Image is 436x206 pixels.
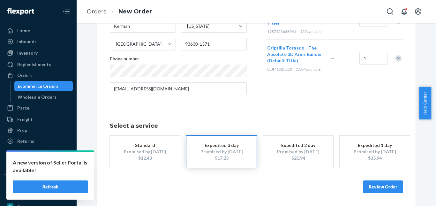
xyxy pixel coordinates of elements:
[196,149,247,155] div: Promised by [DATE]
[363,180,403,193] button: Review Order
[273,149,324,155] div: Promised by [DATE]
[419,87,431,119] button: Help Center
[17,27,30,34] div: Home
[4,136,73,146] a: Returns
[82,2,157,21] ol: breadcrumbs
[17,127,27,134] div: Prep
[187,23,209,29] div: [US_STATE]
[60,5,73,18] button: Close Navigation
[18,83,58,89] div: Ecommerce Orders
[412,5,425,18] button: Open account menu
[186,23,187,29] input: [US_STATE]
[349,155,400,161] div: $35.94
[13,159,88,174] p: A new version of Seller Portal is available!
[331,56,335,61] span: —
[340,136,410,168] button: Expedited 1 dayPromised by [DATE]$35.94
[87,8,106,15] a: Orders
[116,41,162,47] div: [GEOGRAPHIC_DATA]
[384,5,396,18] button: Open Search Box
[119,142,170,149] div: Standard
[17,105,31,111] div: Parcel
[273,142,324,149] div: Expedited 2 day
[273,155,324,161] div: $20.94
[110,56,139,65] span: Phone number
[4,159,73,169] a: Billing
[115,41,116,47] input: [GEOGRAPHIC_DATA]
[296,67,320,72] span: 1,304 available
[18,94,56,100] div: Wholesale Orders
[17,72,33,79] div: Orders
[349,149,400,155] div: Promised by [DATE]
[17,138,34,144] div: Returns
[4,180,73,190] button: Integrations
[186,136,257,168] button: Expedited 3 dayPromised by [DATE]$17.23
[4,114,73,125] a: Freight
[267,7,316,26] span: New Friction Pads - Tough Spining (Default Title)
[267,29,296,34] span: 1987153686041
[118,8,152,15] a: New Order
[267,67,292,72] span: CJJM1625220
[4,59,73,70] a: Replenishments
[359,52,387,65] input: Quantity
[13,180,88,193] button: Refresh
[4,36,73,47] a: Inbounds
[196,142,247,149] div: Expedited 3 day
[17,116,33,123] div: Freight
[267,45,322,63] span: Gripzilla Tornado - The Absolute 3D Arms Builder (Default Title)
[17,38,37,45] div: Inbounds
[14,81,73,91] a: Ecommerce Orders
[196,155,247,161] div: $17.23
[398,5,410,18] button: Open notifications
[17,50,38,56] div: Inventory
[14,92,73,102] a: Wholesale Orders
[349,142,400,149] div: Expedited 1 day
[110,123,403,129] h1: Select a service
[110,20,176,33] input: City
[4,48,73,58] a: Inventory
[4,70,73,80] a: Orders
[7,8,34,15] img: Flexport logo
[119,149,170,155] div: Promised by [DATE]
[331,18,335,23] span: —
[119,155,170,161] div: $12.43
[4,26,73,36] a: Home
[181,38,247,50] input: ZIP Code
[4,125,73,135] a: Prep
[110,136,180,168] button: StandardPromised by [DATE]$12.43
[395,55,402,62] div: Remove Item
[110,82,247,95] input: Email (Only Required for International)
[17,61,51,68] div: Replenishments
[263,136,333,168] button: Expedited 2 dayPromised by [DATE]$20.94
[4,191,73,201] a: eBay
[4,148,73,158] a: Reporting
[17,149,39,156] div: Reporting
[300,29,321,34] span: 129 available
[4,103,73,113] a: Parcel
[267,45,323,64] button: Gripzilla Tornado - The Absolute 3D Arms Builder (Default Title)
